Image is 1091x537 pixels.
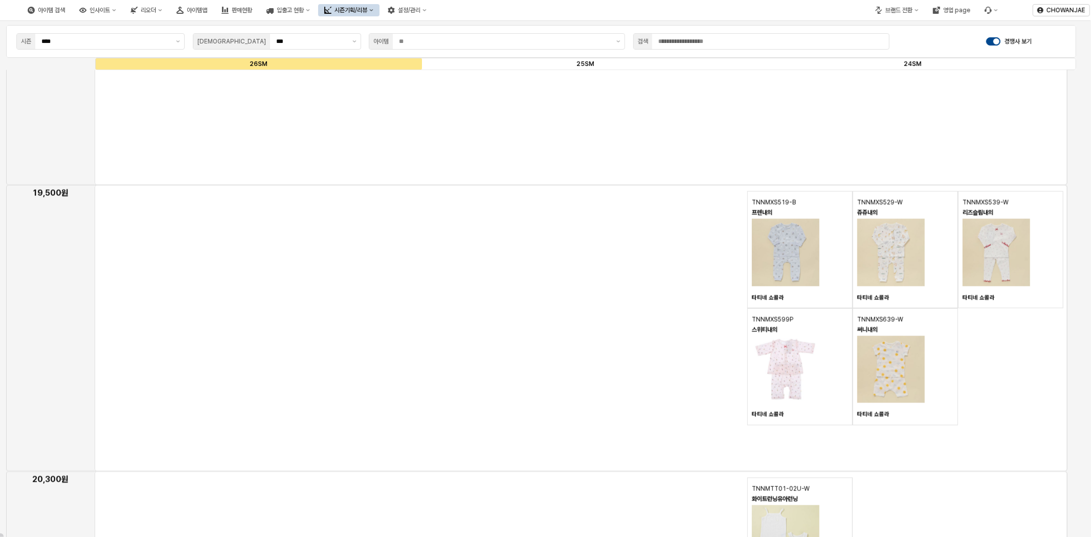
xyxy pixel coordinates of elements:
button: 브랜드 전환 [869,4,925,16]
button: 영업 page [927,4,976,16]
h5: 19,500원 [10,188,91,198]
div: Menu item 6 [978,4,1004,16]
strong: 26SM [250,60,268,68]
button: 인사이트 [73,4,122,16]
div: 판매현황 [232,7,252,14]
button: 판매현황 [215,4,258,16]
button: 제안 사항 표시 [612,34,625,49]
button: 리오더 [124,4,168,16]
button: 입출고 현황 [260,4,316,16]
button: CHOWANJAE [1033,4,1090,16]
div: [DEMOGRAPHIC_DATA] [197,36,266,47]
button: 제안 사항 표시 [348,34,361,49]
div: 입출고 현황 [277,7,304,14]
div: 시즌기획/리뷰 [335,7,367,14]
div: 아이템 검색 [38,7,65,14]
span: 경쟁사 보기 [1005,38,1032,45]
div: 설정/관리 [398,7,420,14]
button: 설정/관리 [382,4,433,16]
button: 아이템맵 [170,4,213,16]
div: 리오더 [141,7,156,14]
div: 브랜드 전환 [885,7,912,14]
div: 시즌 [21,36,31,47]
strong: 24SM [904,60,922,68]
button: 아이템 검색 [21,4,71,16]
button: 시즌기획/리뷰 [318,4,380,16]
h5: 20,300원 [10,475,91,485]
div: 검색 [638,36,648,47]
div: 아이템 [373,36,389,47]
div: 영업 page [943,7,970,14]
p: CHOWANJAE [1047,6,1085,14]
button: 제안 사항 표시 [172,34,184,49]
strong: 25SM [576,60,594,68]
div: 인사이트 [90,7,110,14]
div: 아이템맵 [187,7,207,14]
